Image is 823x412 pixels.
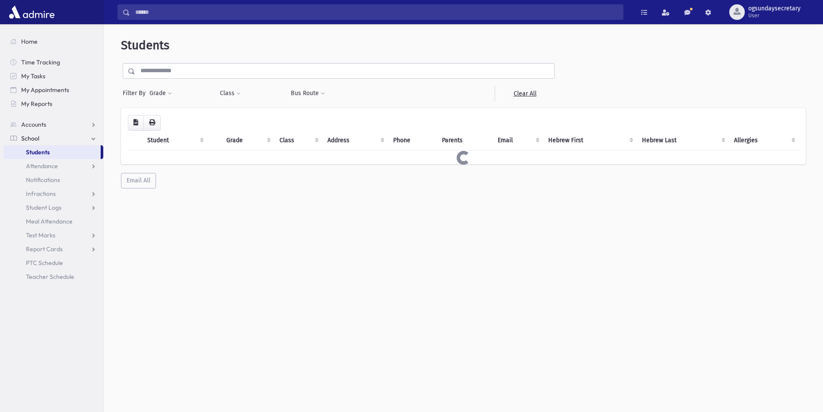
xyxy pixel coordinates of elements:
[3,131,103,145] a: School
[143,115,161,131] button: Print
[322,131,388,150] th: Address
[3,159,103,173] a: Attendance
[26,273,74,281] span: Teacher Schedule
[26,190,56,198] span: Infractions
[142,131,207,150] th: Student
[121,38,169,52] span: Students
[274,131,323,150] th: Class
[149,86,172,101] button: Grade
[3,256,103,270] a: PTC Schedule
[221,131,274,150] th: Grade
[3,173,103,187] a: Notifications
[3,242,103,256] a: Report Cards
[26,162,58,170] span: Attendance
[3,35,103,48] a: Home
[437,131,493,150] th: Parents
[3,187,103,201] a: Infractions
[3,55,103,69] a: Time Tracking
[493,131,543,150] th: Email
[637,131,729,150] th: Hebrew Last
[748,12,801,19] span: User
[128,115,144,131] button: CSV
[495,86,555,101] a: Clear All
[130,4,623,20] input: Search
[21,58,60,66] span: Time Tracking
[3,69,103,83] a: My Tasks
[3,228,103,242] a: Test Marks
[3,83,103,97] a: My Appointments
[26,259,63,267] span: PTC Schedule
[26,245,63,253] span: Report Cards
[729,131,799,150] th: Allergies
[3,270,103,284] a: Teacher Schedule
[121,173,156,188] button: Email All
[388,131,437,150] th: Phone
[21,100,52,108] span: My Reports
[26,204,61,211] span: Student Logs
[3,118,103,131] a: Accounts
[21,38,38,45] span: Home
[3,145,101,159] a: Students
[3,214,103,228] a: Meal Attendance
[21,134,39,142] span: School
[748,5,801,12] span: ogsundaysecretary
[3,201,103,214] a: Student Logs
[21,72,45,80] span: My Tasks
[26,217,73,225] span: Meal Attendance
[543,131,636,150] th: Hebrew First
[290,86,325,101] button: Bus Route
[7,3,57,21] img: AdmirePro
[21,121,46,128] span: Accounts
[26,148,50,156] span: Students
[21,86,69,94] span: My Appointments
[26,231,55,239] span: Test Marks
[3,97,103,111] a: My Reports
[219,86,241,101] button: Class
[26,176,60,184] span: Notifications
[123,89,149,98] span: Filter By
